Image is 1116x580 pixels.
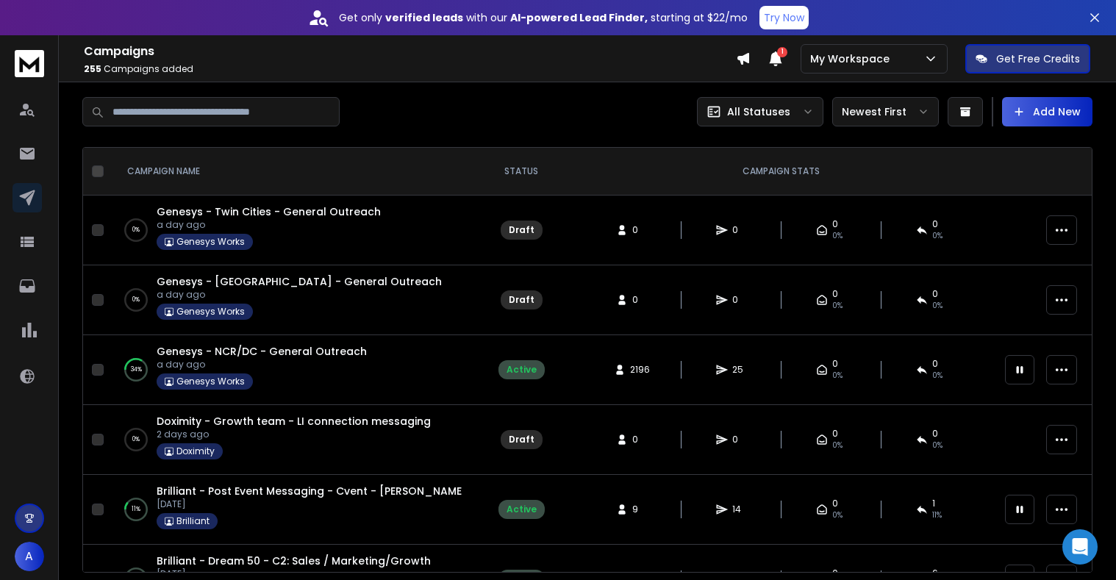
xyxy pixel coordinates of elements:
[84,62,101,75] span: 255
[509,294,534,306] div: Draft
[764,10,804,25] p: Try Now
[565,148,996,196] th: CAMPAIGN STATS
[157,204,381,219] a: Genesys - Twin Cities - General Outreach
[832,370,843,382] span: 0%
[339,10,748,25] p: Get only with our starting at $22/mo
[732,434,747,445] span: 0
[132,293,140,307] p: 0 %
[932,370,942,382] span: 0 %
[732,224,747,236] span: 0
[996,51,1080,66] p: Get Free Credits
[832,288,838,300] span: 0
[157,498,462,510] p: [DATE]
[157,274,442,289] a: Genesys - [GEOGRAPHIC_DATA] - General Outreach
[15,542,44,571] button: A
[157,484,467,498] a: Brilliant - Post Event Messaging - Cvent - [PERSON_NAME]
[507,364,537,376] div: Active
[932,230,942,242] span: 0%
[727,104,790,119] p: All Statuses
[932,568,938,579] span: 6
[176,236,245,248] p: Genesys Works
[1062,529,1098,565] div: Open Intercom Messenger
[157,429,431,440] p: 2 days ago
[176,376,245,387] p: Genesys Works
[632,504,647,515] span: 9
[510,10,648,25] strong: AI-powered Lead Finder,
[176,515,210,527] p: Brilliant
[110,265,477,335] td: 0%Genesys - [GEOGRAPHIC_DATA] - General Outreacha day agoGenesys Works
[632,294,647,306] span: 0
[176,445,215,457] p: Doximity
[832,358,838,370] span: 0
[157,568,431,580] p: [DATE]
[110,148,477,196] th: CAMPAIGN NAME
[832,498,838,509] span: 0
[632,434,647,445] span: 0
[810,51,895,66] p: My Workspace
[832,218,838,230] span: 0
[1002,97,1092,126] button: Add New
[84,43,736,60] h1: Campaigns
[110,196,477,265] td: 0%Genesys - Twin Cities - General Outreacha day agoGenesys Works
[932,218,938,230] span: 0
[932,509,942,521] span: 11 %
[630,364,650,376] span: 2196
[157,219,381,231] p: a day ago
[157,414,431,429] a: Doximity - Growth team - LI connection messaging
[110,475,477,545] td: 11%Brilliant - Post Event Messaging - Cvent - [PERSON_NAME][DATE]Brilliant
[832,230,843,242] span: 0%
[832,428,838,440] span: 0
[732,504,747,515] span: 14
[932,300,942,312] span: 0%
[777,47,787,57] span: 1
[932,440,942,451] span: 0%
[932,288,938,300] span: 0
[84,63,736,75] p: Campaigns added
[509,434,534,445] div: Draft
[509,224,534,236] div: Draft
[932,358,938,370] span: 0
[157,289,442,301] p: a day ago
[132,502,140,517] p: 11 %
[832,509,843,521] span: 0%
[385,10,463,25] strong: verified leads
[132,223,140,237] p: 0 %
[477,148,565,196] th: STATUS
[632,224,647,236] span: 0
[759,6,809,29] button: Try Now
[832,440,843,451] span: 0%
[15,50,44,77] img: logo
[157,554,431,568] a: Brilliant - Dream 50 - C2: Sales / Marketing/Growth
[932,498,935,509] span: 1
[732,364,747,376] span: 25
[965,44,1090,74] button: Get Free Credits
[732,294,747,306] span: 0
[832,300,843,312] span: 0%
[832,97,939,126] button: Newest First
[507,504,537,515] div: Active
[110,335,477,405] td: 34%Genesys - NCR/DC - General Outreacha day agoGenesys Works
[157,359,367,370] p: a day ago
[131,362,142,377] p: 34 %
[932,428,938,440] span: 0
[110,405,477,475] td: 0%Doximity - Growth team - LI connection messaging2 days agoDoximity
[132,432,140,447] p: 0 %
[832,568,838,579] span: 0
[176,306,245,318] p: Genesys Works
[157,344,367,359] a: Genesys - NCR/DC - General Outreach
